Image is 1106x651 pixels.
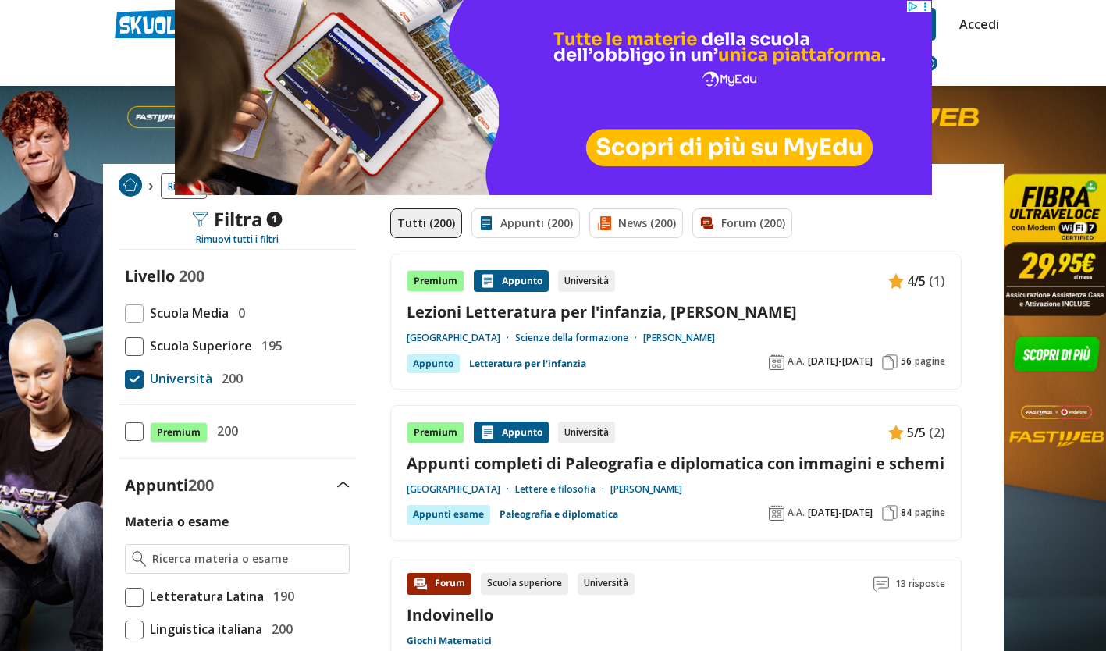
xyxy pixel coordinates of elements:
a: Accedi [959,8,992,41]
span: (1) [929,271,945,291]
a: Indovinello [407,604,493,625]
span: A.A. [788,507,805,519]
span: Letteratura Latina [144,586,264,607]
a: News (200) [589,208,683,238]
img: Ricerca materia o esame [132,551,147,567]
a: Appunti (200) [471,208,580,238]
span: [DATE]-[DATE] [808,355,873,368]
img: Anno accademico [769,505,784,521]
div: Università [558,270,615,292]
span: pagine [915,507,945,519]
span: 195 [255,336,283,356]
a: Paleografia e diplomatica [500,505,618,524]
a: Tutti (200) [390,208,462,238]
span: A.A. [788,355,805,368]
img: Pagine [882,505,898,521]
span: 200 [188,475,214,496]
label: Appunti [125,475,214,496]
a: [GEOGRAPHIC_DATA] [407,483,515,496]
img: Anno accademico [769,354,784,370]
div: Appunto [474,422,549,443]
div: Premium [407,422,464,443]
a: [PERSON_NAME] [643,332,715,344]
img: Apri e chiudi sezione [337,482,350,488]
img: Forum filtro contenuto [699,215,715,231]
div: Appunto [474,270,549,292]
span: 13 risposte [895,573,945,595]
span: Premium [150,422,208,443]
div: Forum [407,573,471,595]
div: Università [578,573,635,595]
label: Livello [125,265,175,286]
span: 200 [215,368,243,389]
span: pagine [915,355,945,368]
span: 4/5 [907,271,926,291]
img: Filtra filtri mobile [192,212,208,227]
span: 84 [901,507,912,519]
span: [DATE]-[DATE] [808,507,873,519]
div: Università [558,422,615,443]
div: Appunto [407,354,460,373]
img: Appunti contenuto [480,425,496,440]
a: Giochi Matematici [407,635,492,647]
a: Letteratura per l'infanzia [469,354,586,373]
div: Appunti esame [407,505,490,524]
span: 0 [232,303,245,323]
span: 200 [179,265,204,286]
a: [GEOGRAPHIC_DATA] [407,332,515,344]
span: 200 [265,619,293,639]
a: Ricerca [161,173,207,199]
span: Linguistica italiana [144,619,262,639]
label: Materia o esame [125,513,229,530]
img: Appunti contenuto [888,425,904,440]
img: Appunti contenuto [480,273,496,289]
a: Forum (200) [692,208,792,238]
a: Home [119,173,142,199]
div: Rimuovi tutti i filtri [119,233,356,246]
span: 1 [266,212,282,227]
img: Forum contenuto [413,576,429,592]
input: Ricerca materia o esame [152,551,342,567]
span: Università [144,368,212,389]
div: Filtra [192,208,282,230]
span: 5/5 [907,422,926,443]
img: Appunti filtro contenuto [478,215,494,231]
a: [PERSON_NAME] [610,483,682,496]
img: Pagine [882,354,898,370]
img: Appunti contenuto [888,273,904,289]
span: Scuola Superiore [144,336,252,356]
a: Appunti completi di Paleografia e diplomatica con immagini e schemi [407,453,945,474]
div: Scuola superiore [481,573,568,595]
span: 200 [211,421,238,441]
div: Premium [407,270,464,292]
img: News filtro contenuto [596,215,612,231]
img: Commenti lettura [873,576,889,592]
span: 190 [267,586,294,607]
span: Scuola Media [144,303,229,323]
span: 56 [901,355,912,368]
a: Scienze della formazione [515,332,643,344]
a: Lettere e filosofia [515,483,610,496]
a: Lezioni Letteratura per l'infanzia, [PERSON_NAME] [407,301,945,322]
span: (2) [929,422,945,443]
img: Home [119,173,142,197]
